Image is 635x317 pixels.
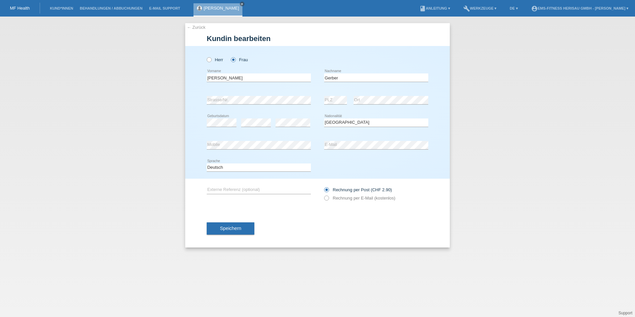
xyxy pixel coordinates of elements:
input: Frau [231,57,235,62]
label: Rechnung per Post (CHF 2.90) [324,187,392,192]
a: E-Mail Support [146,6,184,10]
i: account_circle [531,5,538,12]
button: Speichern [207,222,254,235]
a: Support [618,311,632,315]
a: MF Health [10,6,30,11]
input: Rechnung per E-Mail (kostenlos) [324,196,328,204]
a: bookAnleitung ▾ [416,6,453,10]
input: Herr [207,57,211,62]
a: ← Zurück [187,25,205,30]
span: Speichern [220,226,241,231]
a: DE ▾ [506,6,521,10]
i: build [463,5,470,12]
h1: Kundin bearbeiten [207,34,428,43]
a: Kund*innen [47,6,76,10]
a: account_circleEMS-Fitness Herisau GmbH - [PERSON_NAME] ▾ [528,6,632,10]
label: Frau [231,57,248,62]
a: close [240,2,244,6]
label: Herr [207,57,223,62]
a: [PERSON_NAME] [204,6,239,11]
label: Rechnung per E-Mail (kostenlos) [324,196,395,201]
i: book [419,5,426,12]
a: buildWerkzeuge ▾ [460,6,500,10]
a: Behandlungen / Abbuchungen [76,6,146,10]
input: Rechnung per Post (CHF 2.90) [324,187,328,196]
